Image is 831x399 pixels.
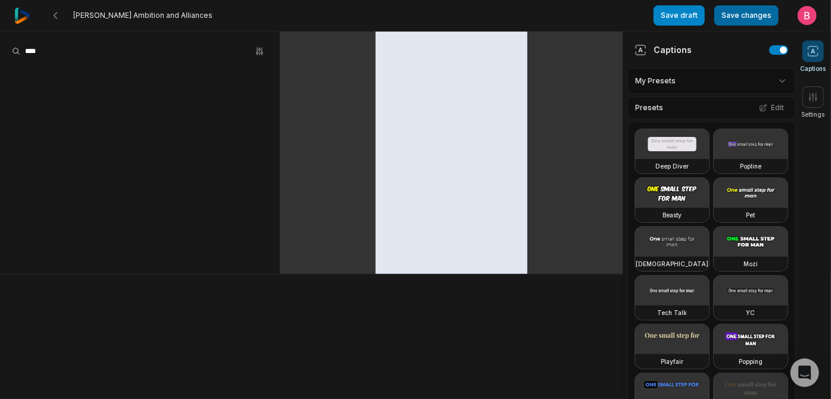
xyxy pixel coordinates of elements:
span: Captions [801,64,826,73]
span: Settings [802,110,825,119]
h3: Tech Talk [657,308,687,317]
button: Save draft [654,5,705,26]
img: reap [14,8,30,24]
h3: [DEMOGRAPHIC_DATA] [636,259,708,269]
h3: Playfair [661,357,683,366]
h3: Popping [739,357,763,366]
h3: YC [746,308,755,317]
div: Presets [627,96,795,119]
h3: Mozi [743,259,758,269]
div: Open Intercom Messenger [791,359,819,387]
h3: Popline [740,161,761,171]
button: Settings [802,86,825,119]
h3: Beasty [663,210,682,220]
div: Captions [635,43,692,56]
h3: Deep Diver [655,161,689,171]
button: Captions [801,40,826,73]
h3: Pet [746,210,755,220]
span: [PERSON_NAME] Ambition and Alliances [73,11,213,20]
div: My Presets [627,68,795,94]
button: Save changes [714,5,779,26]
button: Edit [755,100,788,116]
